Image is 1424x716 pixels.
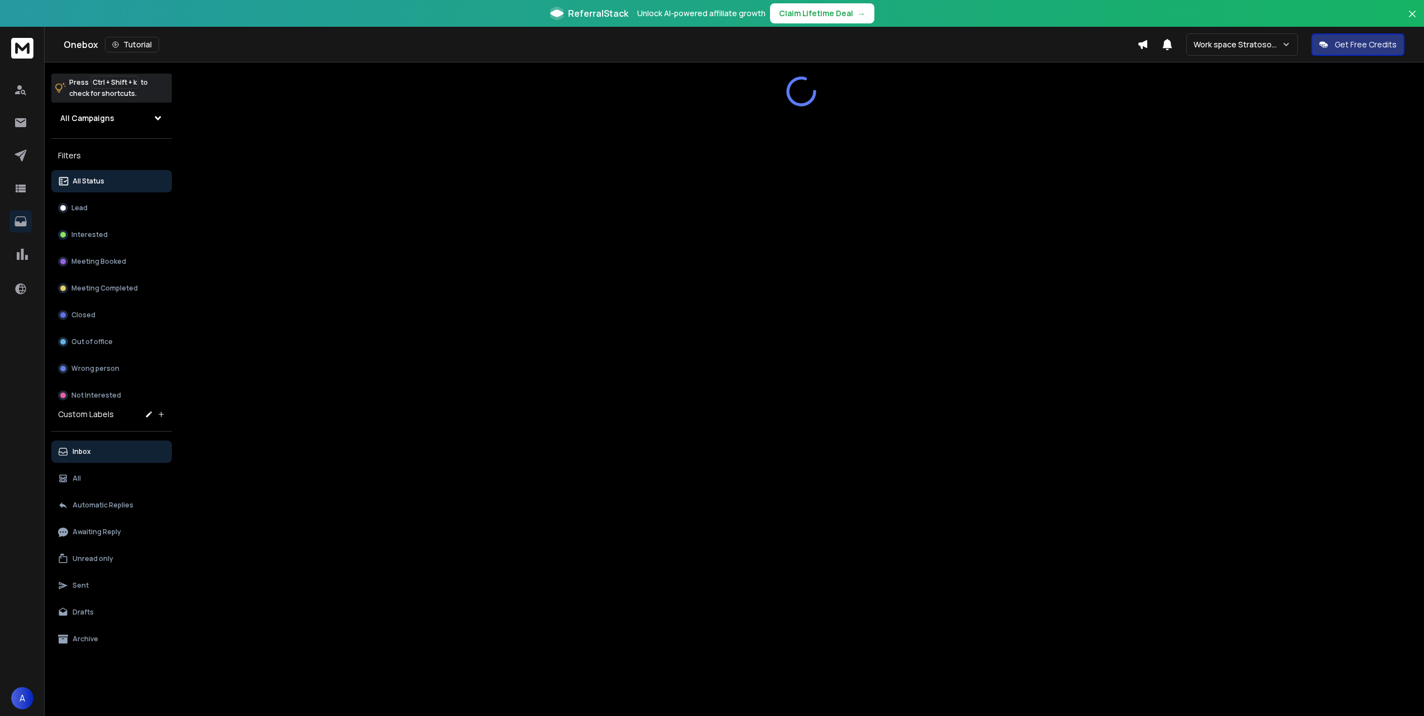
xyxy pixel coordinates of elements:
p: Not Interested [71,391,121,400]
button: All Campaigns [51,107,172,129]
button: Automatic Replies [51,494,172,516]
p: Drafts [73,608,94,617]
p: Get Free Credits [1335,39,1397,50]
p: Lead [71,204,88,212]
p: Meeting Booked [71,257,126,266]
h3: Custom Labels [58,409,114,420]
button: A [11,687,33,709]
button: Meeting Completed [51,277,172,299]
button: Out of office [51,331,172,353]
p: Meeting Completed [71,284,138,293]
button: Wrong person [51,357,172,380]
button: All [51,467,172,490]
p: Interested [71,230,108,239]
button: Sent [51,574,172,597]
p: Automatic Replies [73,501,133,510]
button: Drafts [51,601,172,623]
p: Inbox [73,447,91,456]
span: ReferralStack [568,7,628,20]
button: All Status [51,170,172,192]
p: Awaiting Reply [73,528,121,536]
span: → [858,8,865,19]
div: Onebox [64,37,1137,52]
p: Press to check for shortcuts. [69,77,148,99]
button: Not Interested [51,384,172,407]
p: Closed [71,311,95,320]
button: Tutorial [105,37,159,52]
button: Meeting Booked [51,250,172,273]
button: Inbox [51,441,172,463]
button: Archive [51,628,172,650]
button: Closed [51,304,172,326]
button: Interested [51,224,172,246]
p: Wrong person [71,364,119,373]
button: Get Free Credits [1311,33,1404,56]
button: Close banner [1405,7,1420,33]
p: Unread only [73,554,113,563]
p: All Status [73,177,104,186]
span: Ctrl + Shift + k [91,76,138,89]
p: All [73,474,81,483]
button: Unread only [51,548,172,570]
p: Out of office [71,337,113,346]
h3: Filters [51,148,172,163]
p: Work space Stratosoftware [1194,39,1282,50]
h1: All Campaigns [60,113,114,124]
button: Claim Lifetime Deal→ [770,3,874,23]
p: Sent [73,581,89,590]
button: Lead [51,197,172,219]
button: Awaiting Reply [51,521,172,543]
p: Archive [73,635,98,644]
p: Unlock AI-powered affiliate growth [637,8,766,19]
